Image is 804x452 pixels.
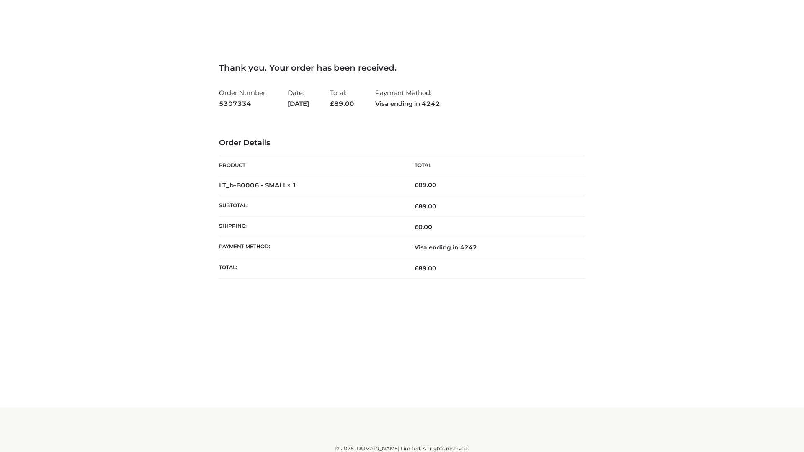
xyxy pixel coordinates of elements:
span: 89.00 [415,203,436,210]
th: Total: [219,258,402,278]
span: £ [415,223,418,231]
li: Total: [330,85,354,111]
strong: × 1 [287,181,297,189]
span: 89.00 [330,100,354,108]
bdi: 0.00 [415,223,432,231]
strong: 5307334 [219,98,267,109]
strong: [DATE] [288,98,309,109]
bdi: 89.00 [415,181,436,189]
th: Subtotal: [219,196,402,216]
li: Order Number: [219,85,267,111]
h3: Thank you. Your order has been received. [219,63,585,73]
span: £ [415,203,418,210]
li: Date: [288,85,309,111]
span: £ [415,265,418,272]
strong: LT_b-B0006 - SMALL [219,181,297,189]
h3: Order Details [219,139,585,148]
span: £ [330,100,334,108]
span: 89.00 [415,265,436,272]
li: Payment Method: [375,85,440,111]
strong: Visa ending in 4242 [375,98,440,109]
td: Visa ending in 4242 [402,237,585,258]
span: £ [415,181,418,189]
th: Payment method: [219,237,402,258]
th: Product [219,156,402,175]
th: Shipping: [219,217,402,237]
th: Total [402,156,585,175]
